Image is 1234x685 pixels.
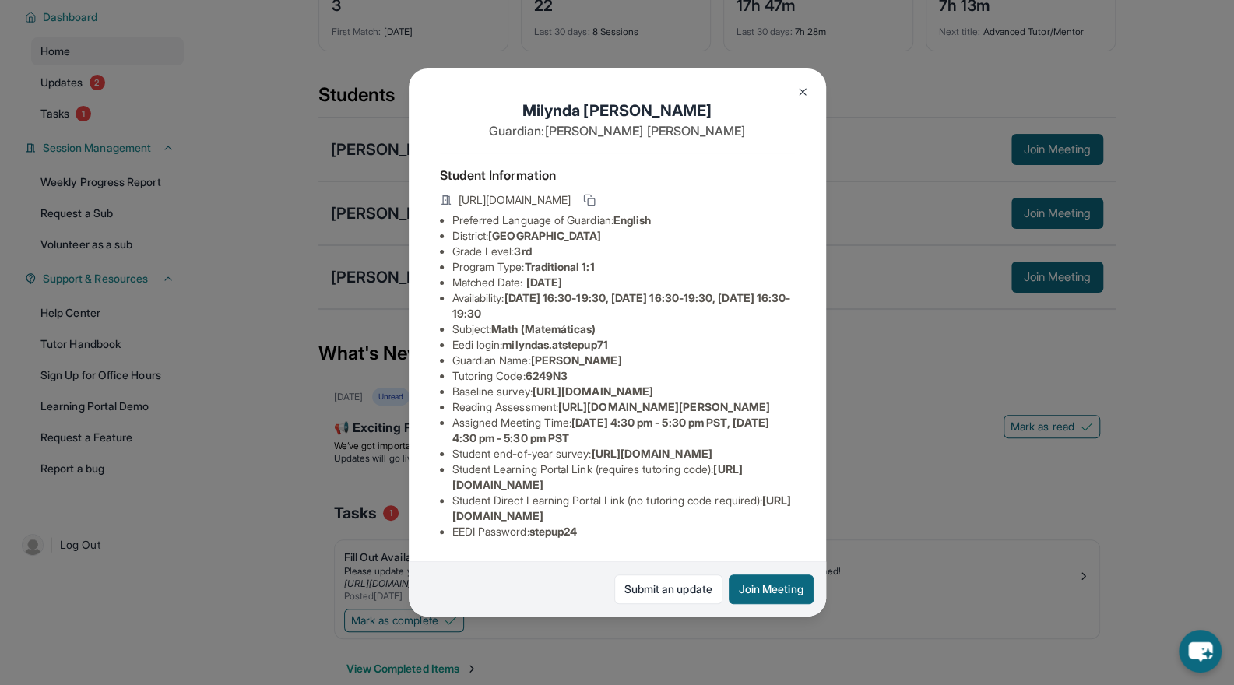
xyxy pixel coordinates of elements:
button: chat-button [1179,630,1222,673]
li: Student Direct Learning Portal Link (no tutoring code required) : [452,493,795,524]
button: Join Meeting [729,574,814,604]
li: Subject : [452,321,795,337]
li: Student end-of-year survey : [452,446,795,462]
span: [PERSON_NAME] [531,353,622,367]
li: Availability: [452,290,795,321]
li: Guardian Name : [452,353,795,368]
li: Tutoring Code : [452,368,795,384]
li: Program Type: [452,259,795,275]
span: [URL][DOMAIN_NAME][PERSON_NAME] [558,400,770,413]
h1: Milynda [PERSON_NAME] [440,100,795,121]
span: [GEOGRAPHIC_DATA] [488,229,601,242]
span: [DATE] 16:30-19:30, [DATE] 16:30-19:30, [DATE] 16:30-19:30 [452,291,791,320]
li: Matched Date: [452,275,795,290]
li: Reading Assessment : [452,399,795,415]
li: EEDI Password : [452,524,795,539]
li: Assigned Meeting Time : [452,415,795,446]
span: milyndas.atstepup71 [502,338,607,351]
li: Baseline survey : [452,384,795,399]
li: Student Learning Portal Link (requires tutoring code) : [452,462,795,493]
span: Traditional 1:1 [524,260,594,273]
li: District: [452,228,795,244]
li: Preferred Language of Guardian: [452,213,795,228]
li: Eedi login : [452,337,795,353]
span: [URL][DOMAIN_NAME] [591,447,712,460]
span: stepup24 [529,525,578,538]
button: Copy link [580,191,599,209]
img: Close Icon [796,86,809,98]
a: Submit an update [614,574,722,604]
span: [URL][DOMAIN_NAME] [533,385,653,398]
span: [URL][DOMAIN_NAME] [459,192,571,208]
span: Math (Matemáticas) [491,322,596,335]
span: [DATE] 4:30 pm - 5:30 pm PST, [DATE] 4:30 pm - 5:30 pm PST [452,416,769,444]
p: Guardian: [PERSON_NAME] [PERSON_NAME] [440,121,795,140]
li: Grade Level: [452,244,795,259]
h4: Student Information [440,166,795,184]
span: [DATE] [526,276,562,289]
span: English [613,213,652,227]
span: 6249N3 [526,369,568,382]
span: 3rd [514,244,531,258]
